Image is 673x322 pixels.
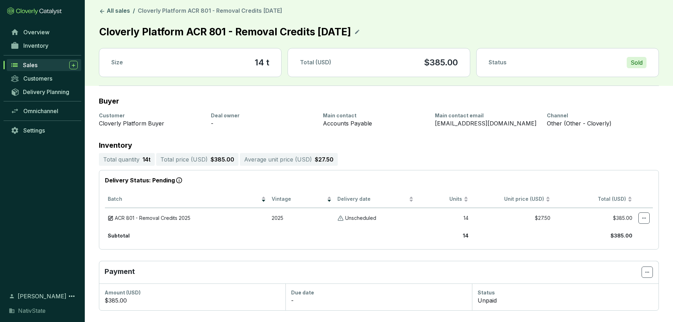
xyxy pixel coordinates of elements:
p: - [291,296,294,305]
th: Batch [105,191,269,208]
p: Average unit price ( USD ) [244,155,312,164]
a: Inventory [7,40,81,52]
th: Delivery date [335,191,417,208]
p: Inventory [99,142,659,149]
span: Unit price (USD) [504,196,544,202]
span: Vintage [272,196,325,203]
b: Subtotal [108,233,130,239]
div: Cloverly Platform Buyer [99,119,202,128]
h2: Buyer [99,97,119,105]
section: 14 t [255,57,269,68]
b: 14 [463,233,468,239]
li: / [133,7,135,16]
div: Other (Other - Cloverly) [547,119,650,128]
p: Total price ( USD ) [160,155,208,164]
p: Unscheduled [345,215,376,222]
p: $385.00 [424,57,458,68]
a: Delivery Planning [7,86,81,98]
a: Omnichannel [7,105,81,117]
div: Channel [547,112,650,119]
div: Accounts Payable [323,119,426,128]
img: draft [108,215,113,222]
span: Amount (USD) [105,289,141,295]
div: Status [478,289,653,296]
p: Total quantity [103,155,140,164]
p: $27.50 [315,155,333,164]
td: $27.50 [471,208,553,228]
img: Unscheduled [337,215,344,222]
b: $385.00 [610,233,632,239]
span: Overview [23,29,49,36]
div: Due date [291,289,466,296]
div: Main contact [323,112,426,119]
p: Cloverly Platform ACR 801 - Removal Credits [DATE] [99,24,352,40]
p: $385.00 [211,155,234,164]
p: Size [111,59,123,66]
a: Overview [7,26,81,38]
div: - [211,119,314,128]
span: NativState [18,306,46,315]
div: Deal owner [211,112,314,119]
a: Customers [7,72,81,84]
span: [PERSON_NAME] [18,292,66,300]
div: [EMAIL_ADDRESS][DOMAIN_NAME] [435,119,538,128]
span: Sales [23,62,37,69]
th: Units [417,191,471,208]
span: Total (USD) [300,59,331,66]
p: Delivery Status: Pending [105,176,653,185]
p: Unpaid [478,296,497,305]
th: Vintage [269,191,335,208]
span: Inventory [23,42,48,49]
span: Cloverly Platform ACR 801 - Removal Credits [DATE] [138,7,282,14]
a: Sales [7,59,81,71]
p: 14 t [142,155,150,164]
span: Omnichannel [23,107,58,115]
td: 2025 [269,208,335,228]
span: ACR 801 - Removal Credits 2025 [115,215,190,222]
span: Units [419,196,462,203]
p: Payment [105,267,642,278]
div: $385.00 [105,296,280,305]
div: Customer [99,112,202,119]
span: Batch [108,196,260,203]
a: All sales [98,7,131,16]
div: Main contact email [435,112,538,119]
span: Delivery Planning [23,88,69,95]
p: Status [489,59,507,66]
a: Settings [7,124,81,136]
span: Customers [23,75,52,82]
span: Total (USD) [598,196,626,202]
span: Delivery date [337,196,407,203]
td: $385.00 [553,208,635,228]
td: 14 [417,208,471,228]
span: Settings [23,127,45,134]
